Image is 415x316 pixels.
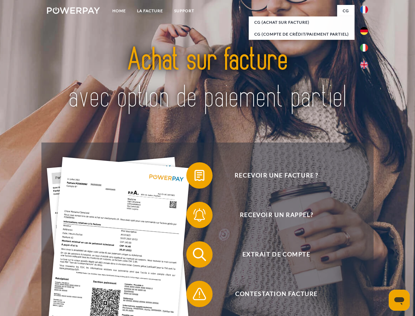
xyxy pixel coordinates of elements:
[196,241,357,268] span: Extrait de compte
[196,281,357,307] span: Contestation Facture
[360,6,368,13] img: fr
[186,241,357,268] button: Extrait de compte
[191,286,208,302] img: qb_warning.svg
[107,5,131,17] a: Home
[249,28,355,40] a: CG (Compte de crédit/paiement partiel)
[196,162,357,189] span: Recevoir une facture ?
[186,202,357,228] button: Recevoir un rappel?
[196,202,357,228] span: Recevoir un rappel?
[186,281,357,307] button: Contestation Facture
[191,167,208,184] img: qb_bill.svg
[360,61,368,69] img: en
[337,5,355,17] a: CG
[47,7,100,14] img: logo-powerpay-white.svg
[191,207,208,223] img: qb_bell.svg
[249,16,355,28] a: CG (achat sur facture)
[360,44,368,52] img: it
[63,32,352,126] img: title-powerpay_fr.svg
[191,246,208,263] img: qb_search.svg
[389,290,410,311] iframe: Bouton de lancement de la fenêtre de messagerie
[131,5,169,17] a: LA FACTURE
[169,5,200,17] a: Support
[360,27,368,35] img: de
[186,162,357,189] button: Recevoir une facture ?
